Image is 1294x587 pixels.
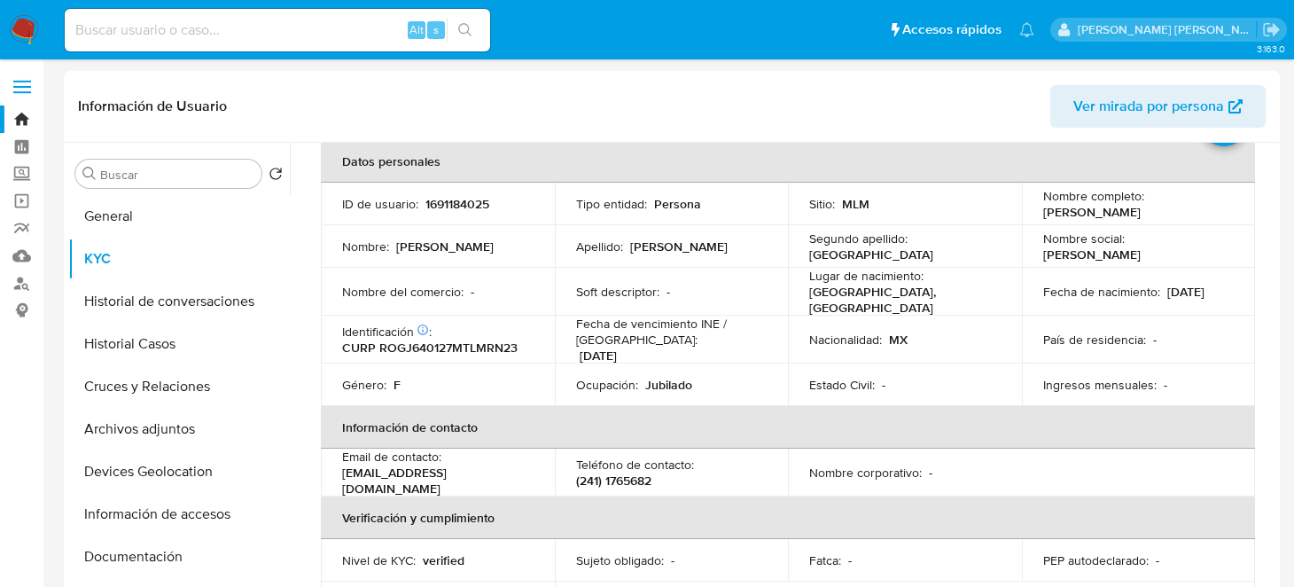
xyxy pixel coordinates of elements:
p: Nombre : [342,239,389,254]
p: Jubilado [645,377,692,393]
p: PEP autodeclarado : [1043,552,1149,568]
th: Datos personales [321,140,1255,183]
p: [DATE] [1167,284,1204,300]
p: MX [889,332,908,348]
p: Género : [342,377,386,393]
p: Persona [654,196,701,212]
p: Fecha de nacimiento : [1043,284,1160,300]
button: Devices Geolocation [68,450,290,493]
p: - [471,284,474,300]
p: Sitio : [809,196,835,212]
p: Ocupación : [576,377,638,393]
p: Segundo apellido : [809,231,908,247]
p: Sujeto obligado : [576,552,664,568]
button: Información de accesos [68,493,290,536]
button: Buscar [82,167,97,181]
p: Fecha de vencimiento INE / [GEOGRAPHIC_DATA] : [576,316,768,348]
th: Verificación y cumplimiento [321,497,1255,539]
p: - [929,465,932,481]
p: [PERSON_NAME] [1043,247,1141,262]
p: Nombre social : [1043,231,1125,247]
span: s [433,21,439,38]
p: ID de usuario : [342,196,418,212]
p: Nombre completo : [1043,188,1144,204]
p: Email de contacto : [342,449,441,465]
p: Nombre corporativo : [809,465,922,481]
button: Cruces y Relaciones [68,365,290,408]
p: Soft descriptor : [576,284,659,300]
p: Nacionalidad : [809,332,882,348]
p: - [666,284,670,300]
p: País de residencia : [1043,332,1146,348]
button: General [68,195,290,238]
a: Salir [1262,20,1281,39]
p: brenda.morenoreyes@mercadolibre.com.mx [1078,21,1257,38]
p: [GEOGRAPHIC_DATA], [GEOGRAPHIC_DATA] [809,284,994,316]
p: [GEOGRAPHIC_DATA] [809,247,933,262]
button: Archivos adjuntos [68,408,290,450]
p: Lugar de nacimiento : [809,268,924,284]
span: Accesos rápidos [902,20,1002,39]
button: Volver al orden por defecto [269,167,283,186]
span: Ver mirada por persona [1073,85,1224,128]
p: - [848,552,852,568]
p: Ingresos mensuales : [1043,377,1157,393]
p: - [882,377,885,393]
p: Tipo entidad : [576,196,647,212]
p: Apellido : [576,239,623,254]
span: Alt [409,21,424,38]
p: CURP ROGJ640127MTLMRN23 [342,340,518,356]
button: Historial Casos [68,323,290,365]
input: Buscar usuario o caso... [65,19,490,42]
h1: Información de Usuario [78,98,227,115]
p: MLM [842,196,869,212]
p: F [394,377,401,393]
p: [PERSON_NAME] [630,239,728,254]
button: Documentación [68,536,290,578]
p: Nivel de KYC : [342,552,416,568]
p: Teléfono de contacto : [576,457,694,473]
p: Fatca : [809,552,841,568]
p: (241) 1765682 [576,473,651,489]
p: verified [423,552,464,568]
p: - [1156,552,1159,568]
a: Notificaciones [1019,22,1034,37]
p: - [1153,332,1157,348]
input: Buscar [100,167,254,183]
button: Ver mirada por persona [1050,85,1266,128]
button: KYC [68,238,290,280]
p: Nombre del comercio : [342,284,464,300]
button: Historial de conversaciones [68,280,290,323]
p: Identificación : [342,324,432,340]
p: [PERSON_NAME] [396,239,494,254]
p: [EMAIL_ADDRESS][DOMAIN_NAME] [342,465,526,497]
th: Información de contacto [321,406,1255,449]
p: [DATE] [580,348,617,364]
button: search-icon [447,18,483,43]
p: - [671,552,674,568]
p: 1691184025 [425,196,489,212]
p: - [1164,377,1167,393]
p: [PERSON_NAME] [1043,204,1141,220]
p: Estado Civil : [809,377,875,393]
